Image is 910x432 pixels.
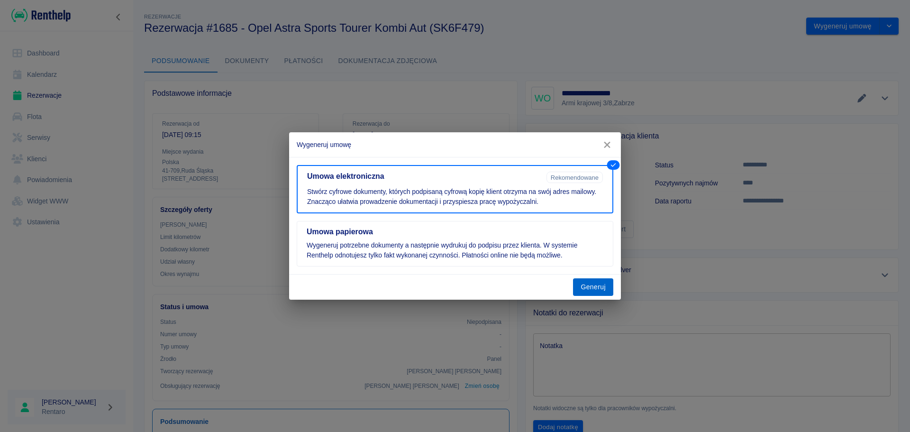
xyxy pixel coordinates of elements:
button: Generuj [573,278,613,296]
p: Stwórz cyfrowe dokumenty, których podpisaną cyfrową kopię klient otrzyma na swój adres mailowy. Z... [307,187,603,207]
h5: Umowa elektroniczna [307,172,543,181]
button: Umowa papierowaWygeneruj potrzebne dokumenty a następnie wydrukuj do podpisu przez klienta. W sys... [297,221,613,267]
p: Wygeneruj potrzebne dokumenty a następnie wydrukuj do podpisu przez klienta. W systemie Renthelp ... [307,240,603,260]
h2: Wygeneruj umowę [289,132,621,157]
button: Umowa elektronicznaRekomendowaneStwórz cyfrowe dokumenty, których podpisaną cyfrową kopię klient ... [297,165,613,213]
span: Rekomendowane [547,174,602,181]
h5: Umowa papierowa [307,227,603,237]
